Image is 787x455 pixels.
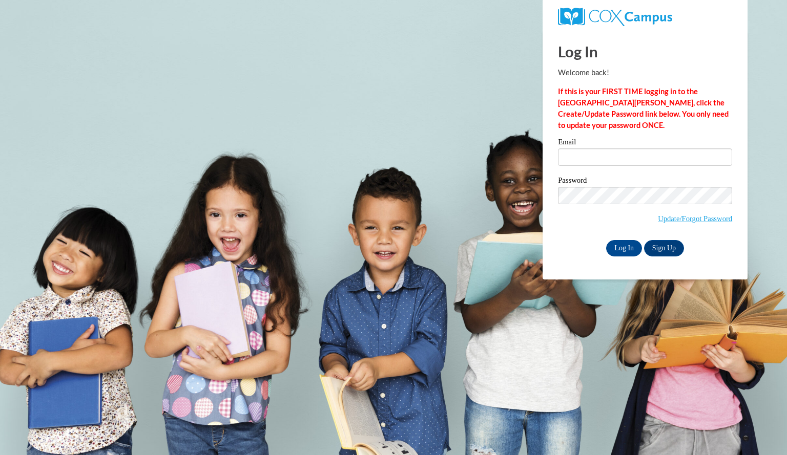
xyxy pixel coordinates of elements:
[558,67,732,78] p: Welcome back!
[558,87,729,129] strong: If this is your FIRST TIME logging in to the [GEOGRAPHIC_DATA][PERSON_NAME], click the Create/Upd...
[644,240,684,256] a: Sign Up
[558,12,672,20] a: COX Campus
[606,240,642,256] input: Log In
[558,8,672,26] img: COX Campus
[558,138,732,148] label: Email
[558,177,732,187] label: Password
[558,41,732,62] h1: Log In
[658,214,732,223] a: Update/Forgot Password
